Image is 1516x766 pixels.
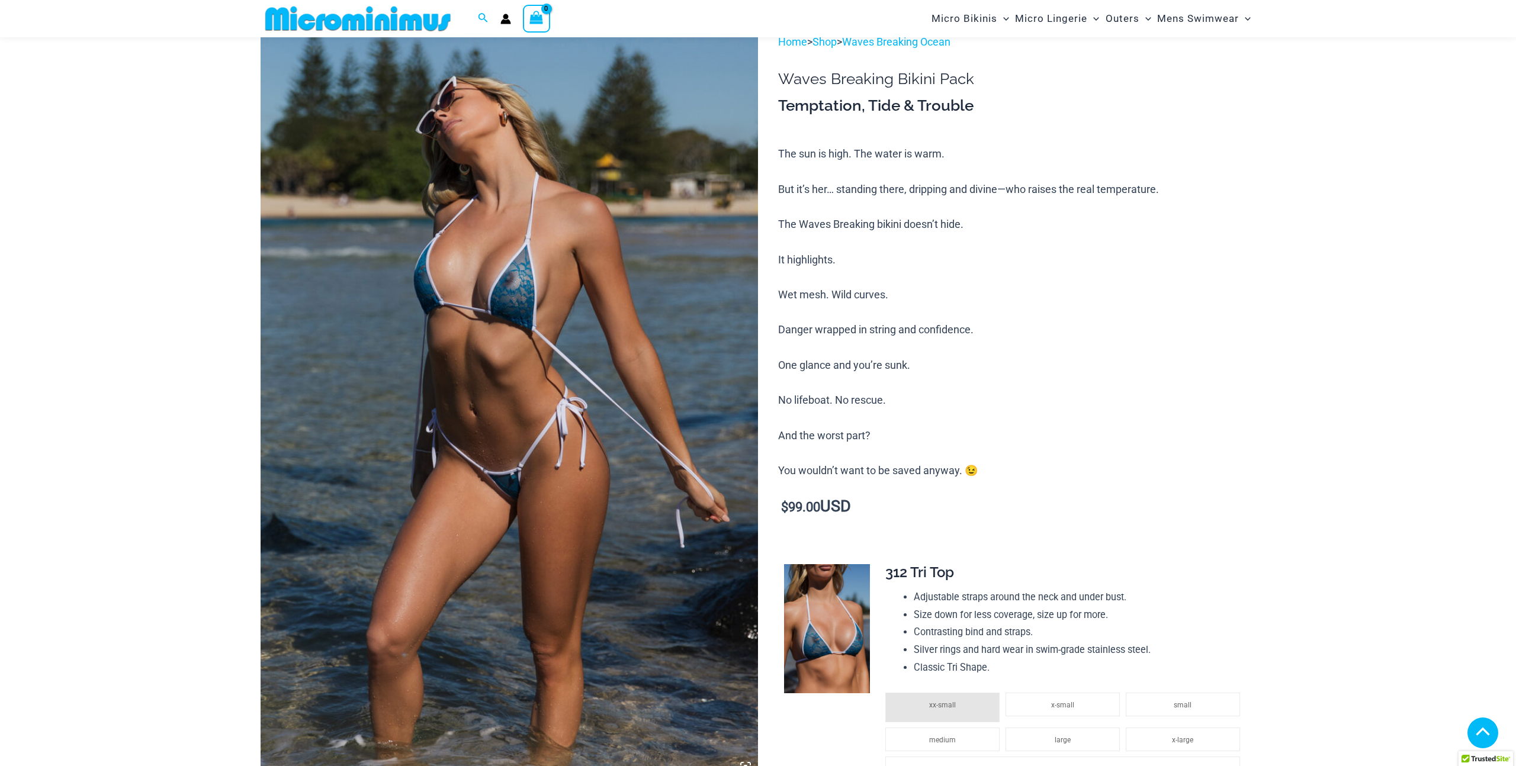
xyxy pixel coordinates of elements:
[929,736,956,744] span: medium
[842,36,950,48] a: Waves Breaking Ocean
[1103,4,1154,34] a: OutersMenu ToggleMenu Toggle
[1139,4,1151,34] span: Menu Toggle
[929,4,1012,34] a: Micro BikinisMenu ToggleMenu Toggle
[1006,693,1120,716] li: x-small
[1172,736,1193,744] span: x-large
[1157,4,1239,34] span: Mens Swimwear
[1055,736,1071,744] span: large
[932,4,997,34] span: Micro Bikinis
[778,96,1255,116] h3: Temptation, Tide & Trouble
[885,564,954,581] span: 312 Tri Top
[778,36,807,48] a: Home
[1126,693,1240,716] li: small
[997,4,1009,34] span: Menu Toggle
[914,588,1245,606] li: Adjustable straps around the neck and under bust.
[1006,728,1120,751] li: large
[914,659,1245,677] li: Classic Tri Shape.
[1051,701,1074,709] span: x-small
[778,498,1255,516] p: USD
[1106,4,1139,34] span: Outers
[914,623,1245,641] li: Contrasting bind and straps.
[781,500,820,514] bdi: 99.00
[1154,4,1254,34] a: Mens SwimwearMenu ToggleMenu Toggle
[1174,701,1191,709] span: small
[778,145,1255,479] p: The sun is high. The water is warm. But it’s her… standing there, dripping and divine—who raises ...
[885,693,1000,722] li: xx-small
[523,5,550,32] a: View Shopping Cart, empty
[781,500,788,514] span: $
[927,2,1255,36] nav: Site Navigation
[812,36,837,48] a: Shop
[914,641,1245,659] li: Silver rings and hard wear in swim-grade stainless steel.
[1015,4,1087,34] span: Micro Lingerie
[1126,728,1240,751] li: x-large
[478,11,489,26] a: Search icon link
[778,33,1255,51] p: > >
[1012,4,1102,34] a: Micro LingerieMenu ToggleMenu Toggle
[885,728,1000,751] li: medium
[914,606,1245,624] li: Size down for less coverage, size up for more.
[261,5,455,32] img: MM SHOP LOGO FLAT
[929,701,956,709] span: xx-small
[500,14,511,24] a: Account icon link
[1087,4,1099,34] span: Menu Toggle
[778,70,1255,88] h1: Waves Breaking Bikini Pack
[1239,4,1251,34] span: Menu Toggle
[784,564,870,693] img: Waves Breaking Ocean 312 Top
